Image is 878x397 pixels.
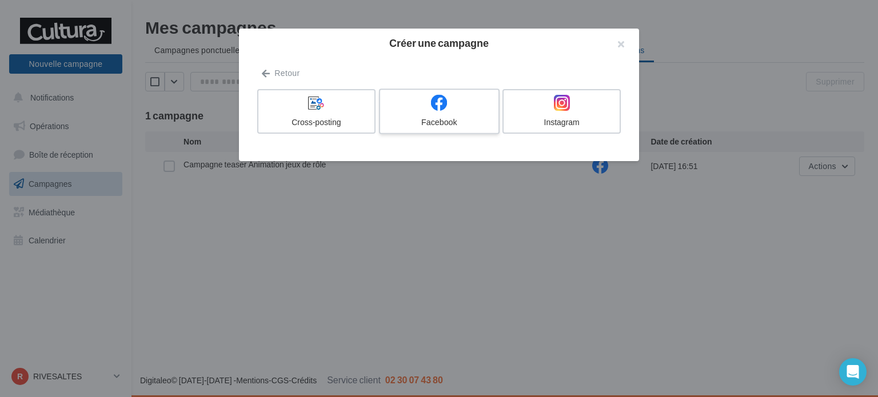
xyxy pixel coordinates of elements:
[263,117,370,128] div: Cross-posting
[508,117,615,128] div: Instagram
[257,38,621,48] h2: Créer une campagne
[257,66,304,80] button: Retour
[385,117,493,128] div: Facebook
[839,358,867,386] div: Open Intercom Messenger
